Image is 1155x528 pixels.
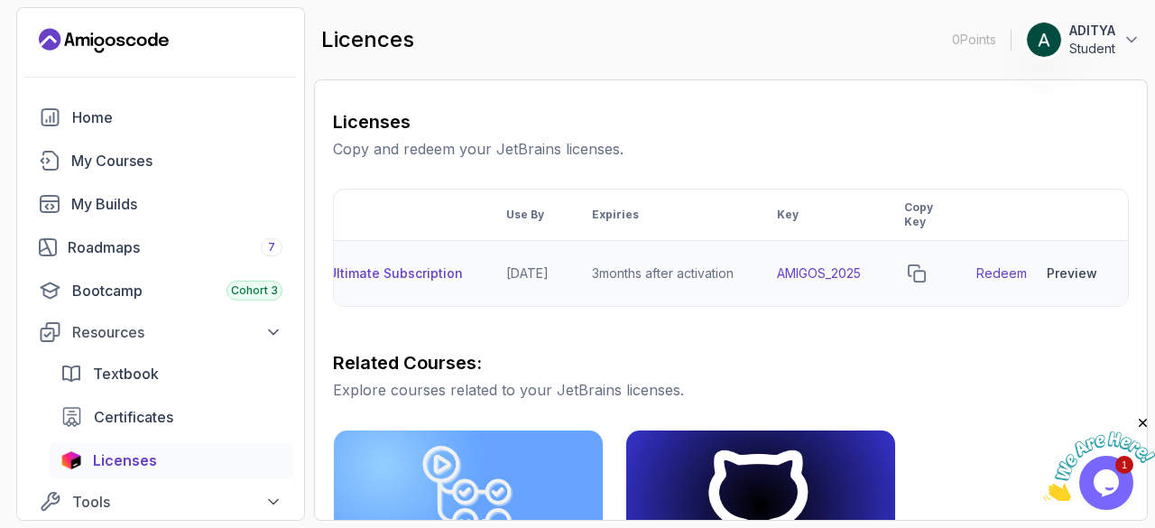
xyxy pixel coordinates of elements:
div: My Builds [71,193,282,215]
img: jetbrains icon [60,451,82,469]
a: courses [28,143,293,179]
td: 3 months after activation [570,241,755,307]
div: Tools [72,491,282,513]
span: Licenses [93,449,157,471]
button: copy-button [904,261,929,286]
a: textbook [50,356,293,392]
button: Tools [28,486,293,518]
a: builds [28,186,293,222]
a: certificates [50,399,293,435]
div: Home [72,107,282,128]
button: Preview [1038,255,1106,292]
img: user profile image [1027,23,1061,57]
iframe: chat widget [1043,415,1155,501]
p: ADITYA [1069,22,1115,40]
a: licenses [50,442,293,478]
p: 0 Points [952,31,996,49]
button: user profile imageADITYAStudent [1026,22,1141,58]
p: Student [1069,40,1115,58]
span: Cohort 3 [231,283,278,298]
th: Key [755,190,882,241]
div: Bootcamp [72,280,282,301]
td: [DATE] [485,241,570,307]
div: Preview [1047,264,1097,283]
span: Certificates [94,406,173,428]
div: Roadmaps [68,236,282,258]
td: AMIGOS_2025 [755,241,882,307]
a: Landing page [39,26,169,55]
a: roadmaps [28,229,293,265]
p: Copy and redeem your JetBrains licenses. [333,138,1129,160]
button: Resources [28,316,293,348]
a: home [28,99,293,135]
a: Redeem [976,264,1027,283]
div: My Courses [71,150,282,171]
h2: licences [321,25,414,54]
th: Copy Key [882,190,955,241]
div: Resources [72,321,282,343]
span: 7 [268,240,275,255]
th: Expiries [570,190,755,241]
h3: Licenses [333,109,1129,134]
h3: Related Courses: [333,350,1129,375]
th: Use By [485,190,570,241]
a: bootcamp [28,273,293,309]
p: Explore courses related to your JetBrains licenses. [333,379,1129,401]
span: Textbook [93,363,159,384]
